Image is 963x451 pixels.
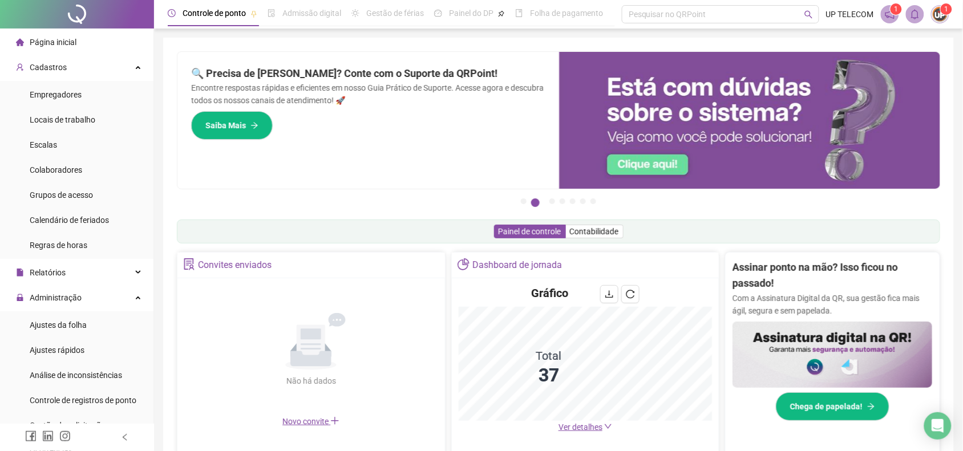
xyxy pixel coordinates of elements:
[30,293,82,302] span: Administração
[559,422,612,432] a: Ver detalhes down
[733,322,932,388] img: banner%2F02c71560-61a6-44d4-94b9-c8ab97240462.png
[30,371,122,380] span: Análise de inconsistências
[549,198,555,204] button: 3
[42,430,54,442] span: linkedin
[205,119,246,132] span: Saiba Mais
[366,9,424,18] span: Gestão de férias
[867,403,875,411] span: arrow-right
[932,6,949,23] img: 3892
[924,412,952,440] div: Open Intercom Messenger
[121,433,129,441] span: left
[570,198,576,204] button: 5
[183,9,246,18] span: Controle de ponto
[434,9,442,17] span: dashboard
[499,227,561,236] span: Painel de controle
[191,66,545,82] h2: 🔍 Precisa de [PERSON_NAME]? Conte com o Suporte da QRPoint!
[30,140,57,149] span: Escalas
[560,198,565,204] button: 4
[885,9,895,19] span: notification
[626,290,635,299] span: reload
[268,9,276,17] span: file-done
[30,421,109,430] span: Gestão de solicitações
[30,165,82,174] span: Colaboradores
[198,255,272,275] div: Convites enviados
[570,227,619,236] span: Contabilidade
[330,416,339,425] span: plus
[559,422,602,432] span: Ver detalhes
[168,9,176,17] span: clock-circle
[515,9,523,17] span: book
[30,63,67,72] span: Cadastros
[532,285,569,301] h4: Gráfico
[30,241,87,250] span: Regras de horas
[351,9,359,17] span: sun
[30,190,93,200] span: Grupos de acesso
[530,9,603,18] span: Folha de pagamento
[30,268,66,277] span: Relatórios
[30,90,82,99] span: Empregadores
[790,400,863,413] span: Chega de papelada!
[498,10,505,17] span: pushpin
[282,9,341,18] span: Admissão digital
[282,417,339,426] span: Novo convite
[16,38,24,46] span: home
[804,10,813,19] span: search
[604,422,612,430] span: down
[559,52,941,189] img: banner%2F0cf4e1f0-cb71-40ef-aa93-44bd3d4ee559.png
[733,259,932,292] h2: Assinar ponto na mão? Isso ficou no passado!
[941,3,952,15] sup: Atualize o seu contato no menu Meus Dados
[590,198,596,204] button: 7
[30,216,109,225] span: Calendário de feriados
[191,111,273,140] button: Saiba Mais
[25,430,37,442] span: facebook
[580,198,586,204] button: 6
[891,3,902,15] sup: 1
[30,38,76,47] span: Página inicial
[250,121,258,129] span: arrow-right
[449,9,493,18] span: Painel do DP
[250,10,257,17] span: pushpin
[472,255,562,275] div: Dashboard de jornada
[16,294,24,302] span: lock
[30,346,84,355] span: Ajustes rápidos
[910,9,920,19] span: bell
[30,320,87,330] span: Ajustes da folha
[945,5,949,13] span: 1
[776,392,889,421] button: Chega de papelada!
[458,258,470,270] span: pie-chart
[605,290,614,299] span: download
[733,292,932,317] p: Com a Assinatura Digital da QR, sua gestão fica mais ágil, segura e sem papelada.
[258,375,363,387] div: Não há dados
[16,269,24,277] span: file
[30,115,95,124] span: Locais de trabalho
[183,258,195,270] span: solution
[59,430,71,442] span: instagram
[521,198,527,204] button: 1
[16,63,24,71] span: user-add
[531,198,540,207] button: 2
[826,8,874,21] span: UP TELECOM
[30,396,136,405] span: Controle de registros de ponto
[895,5,899,13] span: 1
[191,82,545,107] p: Encontre respostas rápidas e eficientes em nosso Guia Prático de Suporte. Acesse agora e descubra...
